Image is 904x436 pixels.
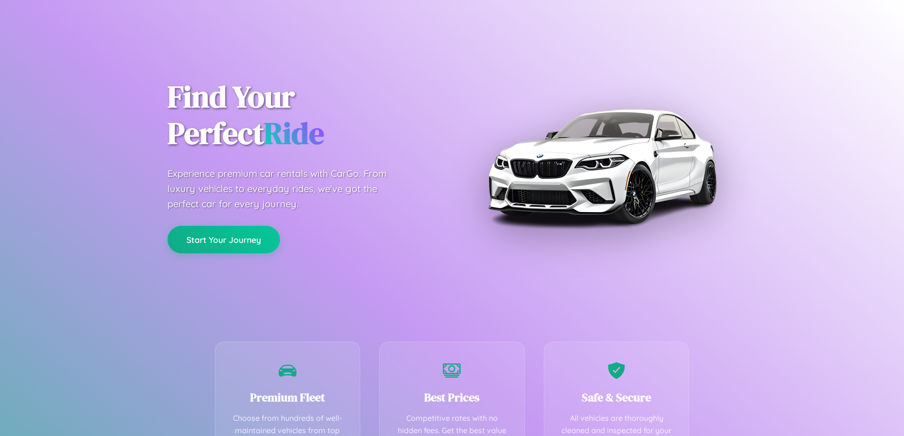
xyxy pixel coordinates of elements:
[168,166,405,212] p: Experience premium car rentals with CarGo. From luxury vehicles to everyday rides, we've got the ...
[483,47,720,285] img: Premium BMW car rental vehicle
[559,390,675,405] h3: Safe & Secure
[264,112,324,154] span: Ride
[230,390,346,405] h3: Premium Fleet
[168,79,438,152] h1: Find Your Perfect
[168,226,280,253] button: Start Your Journey
[394,390,510,405] h3: Best Prices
